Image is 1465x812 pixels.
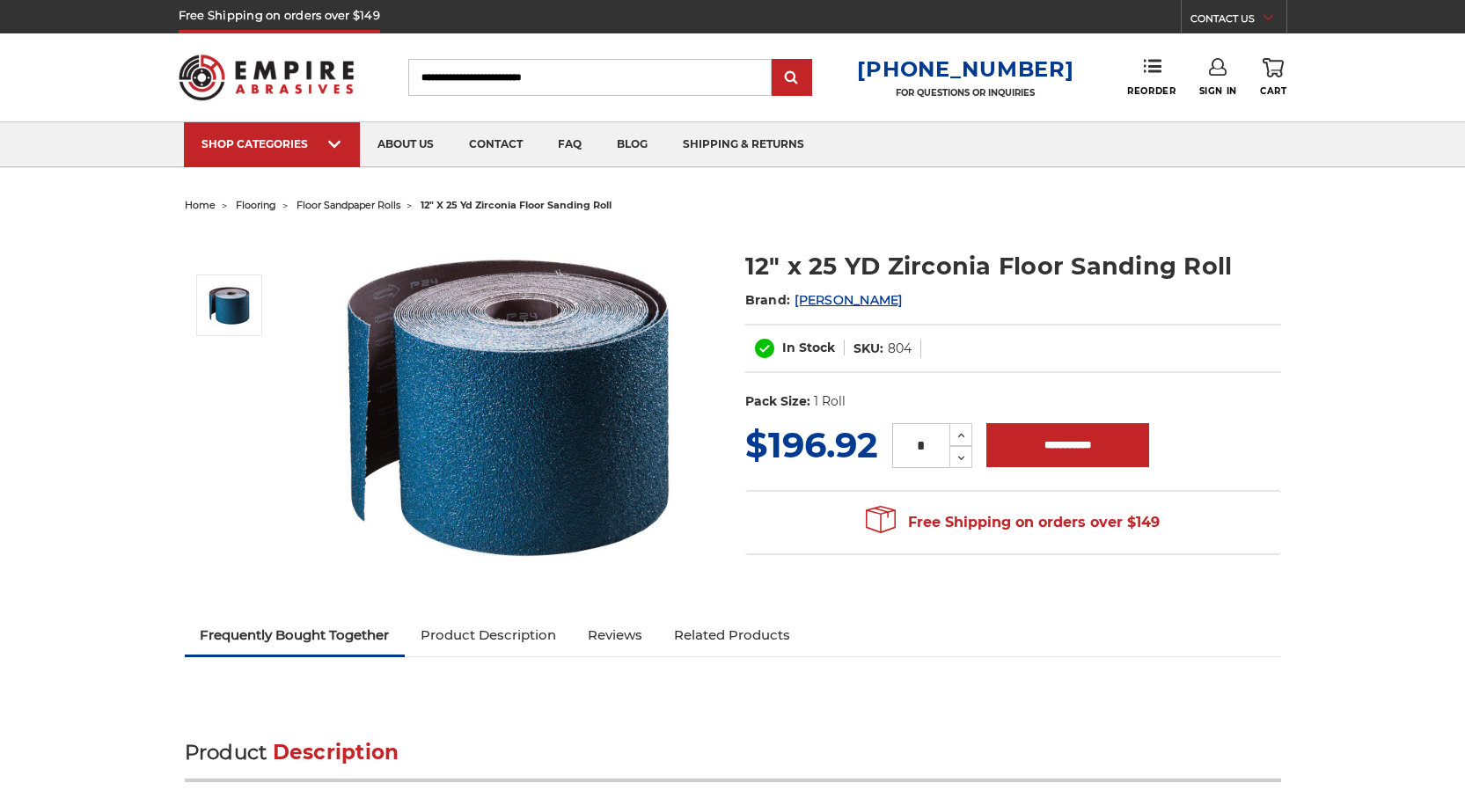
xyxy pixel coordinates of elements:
a: Cart [1260,58,1286,97]
a: home [185,199,216,211]
a: about us [360,122,451,167]
div: SHOP CATEGORIES [201,137,342,150]
span: Free Shipping on orders over $149 [866,505,1160,540]
dt: Pack Size: [745,392,810,411]
span: Sign In [1199,85,1237,97]
a: Related Products [658,616,806,655]
span: Description [273,740,399,764]
a: Product Description [405,616,572,655]
a: Reviews [572,616,658,655]
a: [PHONE_NUMBER] [857,56,1073,82]
span: Reorder [1127,85,1176,97]
a: floor sandpaper rolls [297,199,400,211]
img: Zirconia 12" x 25 YD Floor Sanding Roll [208,283,252,327]
span: Product [185,740,267,764]
h1: 12" x 25 YD Zirconia Floor Sanding Roll [745,249,1281,283]
a: contact [451,122,540,167]
a: blog [599,122,665,167]
dd: 804 [888,340,912,358]
a: shipping & returns [665,122,822,167]
a: flooring [236,199,276,211]
dt: SKU: [853,340,883,358]
span: In Stock [782,340,835,355]
dd: 1 Roll [814,392,846,411]
span: Brand: [745,292,791,308]
a: [PERSON_NAME] [795,292,902,308]
img: Empire Abrasives [179,43,355,112]
a: CONTACT US [1190,9,1286,33]
p: FOR QUESTIONS OR INQUIRIES [857,87,1073,99]
input: Submit [774,61,809,96]
span: Cart [1260,85,1286,97]
span: $196.92 [745,423,878,466]
span: 12" x 25 yd zirconia floor sanding roll [421,199,612,211]
a: Reorder [1127,58,1176,96]
a: Frequently Bought Together [185,616,406,655]
img: Zirconia 12" x 25 YD Floor Sanding Roll [335,230,687,579]
a: faq [540,122,599,167]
